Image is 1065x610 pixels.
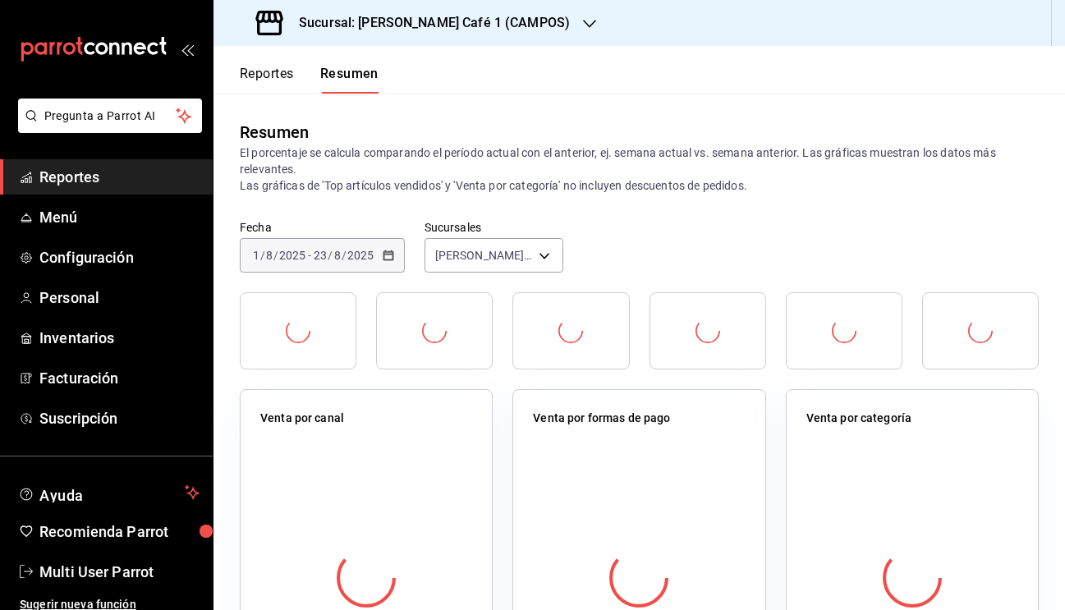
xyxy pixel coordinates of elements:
[286,13,570,33] h3: Sucursal: [PERSON_NAME] Café 1 (CAMPOS)
[308,249,311,262] span: -
[240,66,379,94] div: navigation tabs
[240,66,294,94] button: Reportes
[39,483,178,502] span: Ayuda
[39,407,200,429] span: Suscripción
[39,287,200,309] span: Personal
[240,222,405,233] label: Fecha
[425,222,563,233] label: Sucursales
[44,108,177,125] span: Pregunta a Parrot AI
[278,249,306,262] input: ----
[273,249,278,262] span: /
[342,249,347,262] span: /
[313,249,328,262] input: --
[347,249,374,262] input: ----
[260,410,344,427] p: Venta por canal
[39,246,200,268] span: Configuración
[328,249,333,262] span: /
[18,99,202,133] button: Pregunta a Parrot AI
[39,367,200,389] span: Facturación
[252,249,260,262] input: --
[39,561,200,583] span: Multi User Parrot
[181,43,194,56] button: open_drawer_menu
[806,410,912,427] p: Venta por categoría
[11,119,202,136] a: Pregunta a Parrot AI
[240,144,1039,194] p: El porcentaje se calcula comparando el período actual con el anterior, ej. semana actual vs. sema...
[265,249,273,262] input: --
[333,249,342,262] input: --
[320,66,379,94] button: Resumen
[39,166,200,188] span: Reportes
[435,247,533,264] span: [PERSON_NAME] Café 1 (CAMPOS)
[39,206,200,228] span: Menú
[260,249,265,262] span: /
[533,410,670,427] p: Venta por formas de pago
[39,521,200,543] span: Recomienda Parrot
[240,120,309,144] div: Resumen
[39,327,200,349] span: Inventarios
